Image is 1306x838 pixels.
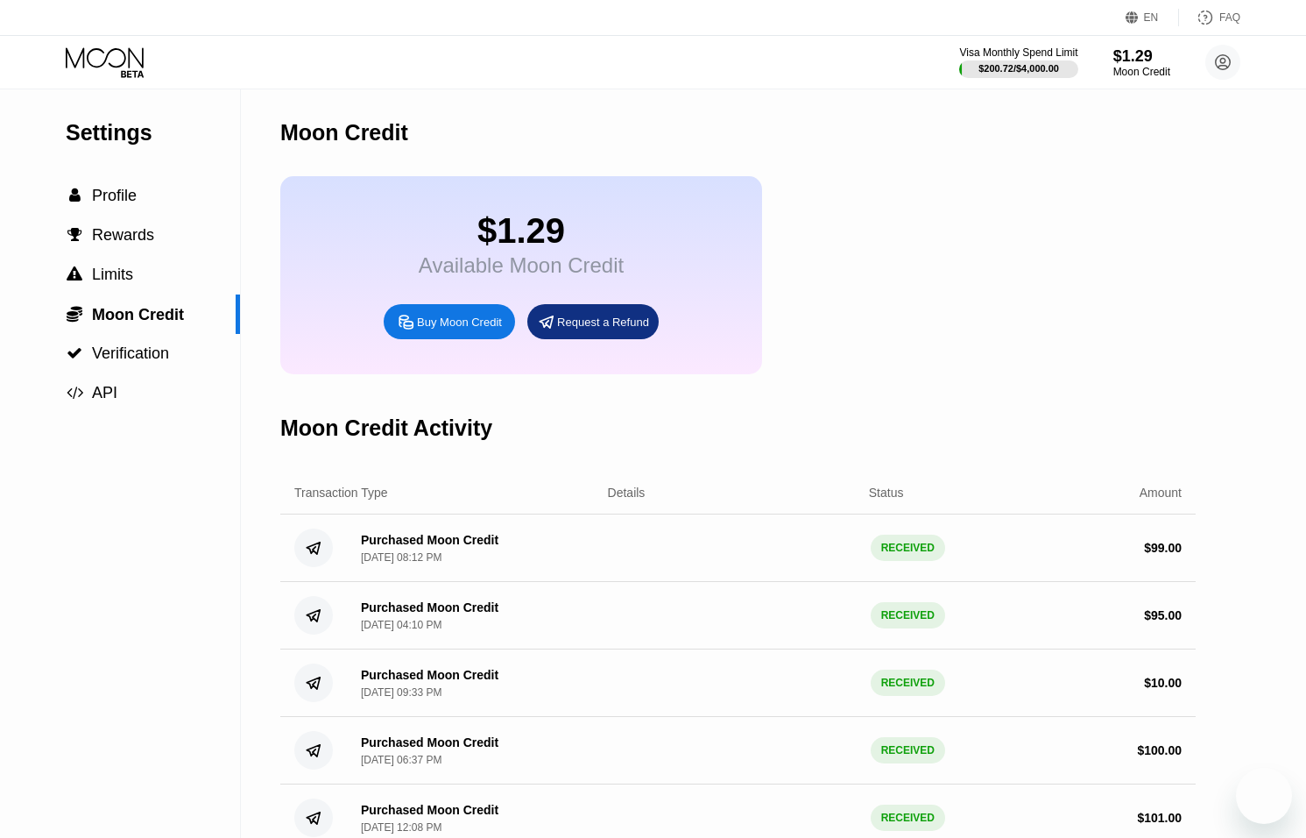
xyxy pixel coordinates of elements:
div: EN [1144,11,1159,24]
span:  [67,227,82,243]
span: API [92,384,117,401]
div: FAQ [1219,11,1240,24]
div: Transaction Type [294,486,388,500]
div: Details [608,486,646,500]
div: Purchased Moon Credit [361,735,498,749]
div: Amount [1140,486,1182,500]
div: Moon Credit [1113,66,1170,78]
div: Request a Refund [557,315,649,330]
div: $1.29 [419,211,624,251]
div: $1.29Moon Credit [1113,47,1170,78]
div: Purchased Moon Credit [361,668,498,682]
span:  [69,188,81,203]
div: [DATE] 09:33 PM [361,686,441,699]
div: Visa Monthly Spend Limit [959,46,1077,59]
div: Status [869,486,904,500]
div: Moon Credit [280,120,408,146]
div: EN [1126,9,1179,26]
div: [DATE] 04:10 PM [361,619,441,631]
div: $1.29 [1113,47,1170,66]
span: Moon Credit [92,306,184,323]
div: FAQ [1179,9,1240,26]
div: Purchased Moon Credit [361,533,498,547]
div: Purchased Moon Credit [361,600,498,614]
div: RECEIVED [871,737,945,763]
div: RECEIVED [871,535,945,561]
div: [DATE] 12:08 PM [361,821,441,834]
div: Request a Refund [527,304,659,339]
div: RECEIVED [871,805,945,831]
div: Purchased Moon Credit [361,803,498,817]
span: Profile [92,187,137,204]
div: $ 100.00 [1137,743,1182,757]
div: $ 101.00 [1137,811,1182,825]
iframe: Button to launch messaging window [1236,768,1292,824]
div: Visa Monthly Spend Limit$200.72/$4,000.00 [959,46,1077,78]
div: RECEIVED [871,602,945,628]
div:  [66,227,83,243]
div: [DATE] 08:12 PM [361,551,441,564]
span:  [67,305,82,323]
div: Available Moon Credit [419,253,624,278]
span:  [67,266,82,282]
div: RECEIVED [871,670,945,696]
span:  [67,345,82,361]
div: Moon Credit Activity [280,415,492,441]
div:  [66,266,83,282]
div: Buy Moon Credit [417,315,502,330]
div:  [66,188,83,203]
div: $ 10.00 [1144,676,1182,690]
div: Buy Moon Credit [384,304,515,339]
div: $ 95.00 [1144,608,1182,622]
div: $ 99.00 [1144,541,1182,555]
div:  [66,305,83,323]
div: [DATE] 06:37 PM [361,754,441,766]
span: Limits [92,266,133,283]
span: Verification [92,344,169,362]
span: Rewards [92,226,154,244]
span:  [67,385,83,401]
div:  [66,385,83,401]
div:  [66,345,83,361]
div: Settings [66,120,240,146]
div: $200.72 / $4,000.00 [978,63,1059,74]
